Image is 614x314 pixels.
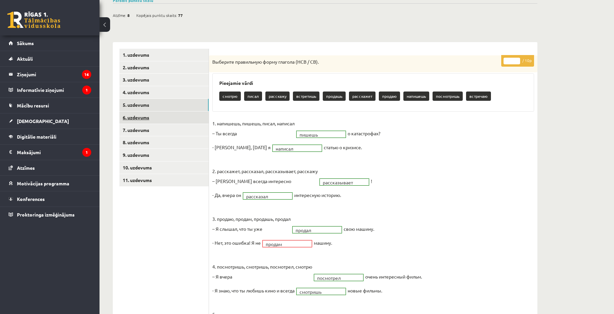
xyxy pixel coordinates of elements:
a: Sākums [9,35,91,51]
i: 16 [82,70,91,79]
span: Digitālie materiāli [17,134,56,140]
span: рассказывает [323,179,360,186]
a: Informatīvie ziņojumi1 [9,82,91,97]
a: [DEMOGRAPHIC_DATA] [9,113,91,129]
p: продашь [323,92,346,101]
p: посмотришь [433,92,463,101]
a: Mācību resursi [9,98,91,113]
p: 3. продаю, продам, продашь, продал – Я слышал, что ты уже [212,204,291,234]
a: 9. uzdevums [119,149,209,161]
a: Rīgas 1. Tālmācības vidusskola [7,12,60,28]
span: продал [296,227,333,233]
a: Atzīmes [9,160,91,175]
a: 3. uzdevums [119,74,209,86]
span: рассказал [246,193,283,200]
legend: Maksājumi [17,145,91,160]
a: 4. uzdevums [119,86,209,98]
p: / 10p [501,55,534,67]
a: продам [263,240,312,247]
a: 8. uzdevums [119,136,209,149]
span: пишешь [300,131,337,138]
span: посмотрел [317,275,354,281]
p: продаю [379,92,400,101]
a: Motivācijas programma [9,176,91,191]
p: - [PERSON_NAME], [DATE] я [212,142,271,152]
a: 11. uzdevums [119,174,209,186]
a: рассказал [243,193,292,199]
p: расскажу [265,92,290,101]
a: рассказывает [320,179,369,185]
a: 10. uzdevums [119,161,209,174]
h3: Pieejamie vārdi [219,80,527,86]
p: расскажет [349,92,375,101]
span: Motivācijas programma [17,180,69,186]
a: 6. uzdevums [119,111,209,124]
p: 1. напишешь, пишешь, писал, написал – Ты всегда [212,118,295,138]
a: посмотрел [314,274,363,281]
span: Proktoringa izmēģinājums [17,212,75,218]
a: 7. uzdevums [119,124,209,136]
p: встречаю [466,92,491,101]
span: Konferences [17,196,45,202]
a: продал [293,226,342,233]
i: 1 [82,86,91,94]
span: продам [266,241,303,247]
span: 77 [178,10,183,20]
span: Atzīme: [113,10,126,20]
span: Mācību resursi [17,102,49,108]
a: написал [273,145,322,152]
span: Sākums [17,40,34,46]
legend: Ziņojumi [17,67,91,82]
p: - Да, вчера он [212,190,241,200]
i: 1 [82,148,91,157]
legend: Informatīvie ziņojumi [17,82,91,97]
a: 5. uzdevums [119,99,209,111]
a: пишешь [297,131,346,138]
a: смотришь [297,288,346,295]
a: Konferences [9,191,91,207]
span: Atzīmes [17,165,35,171]
a: Digitālie materiāli [9,129,91,144]
span: смотришь [300,288,337,295]
p: писал [244,92,262,101]
p: - Нет, это ошибка! Я не [212,238,261,248]
p: встретишь [293,92,319,101]
a: Aktuāli [9,51,91,66]
span: Aktuāli [17,56,33,62]
span: Kopējais punktu skaits: [136,10,177,20]
a: 1. uzdevums [119,49,209,61]
a: Proktoringa izmēģinājums [9,207,91,222]
a: 2. uzdevums [119,61,209,74]
span: 8 [127,10,130,20]
p: - Я знаю, что ты любишь кино и всегда [212,285,295,295]
span: написал [276,145,313,152]
p: напишешь [403,92,429,101]
p: Выберите правильную форму глагола (НСВ / СВ). [212,59,501,65]
p: 2. расскажет, рассказал, рассказывает, расскажу – [PERSON_NAME] всегда интересно [212,156,318,186]
a: Maksājumi1 [9,145,91,160]
p: смотрю [219,92,241,101]
p: 4. посмотришь, смотришь, посмотрел, смотрю – Я вчера [212,252,312,282]
a: Ziņojumi16 [9,67,91,82]
span: [DEMOGRAPHIC_DATA] [17,118,69,124]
